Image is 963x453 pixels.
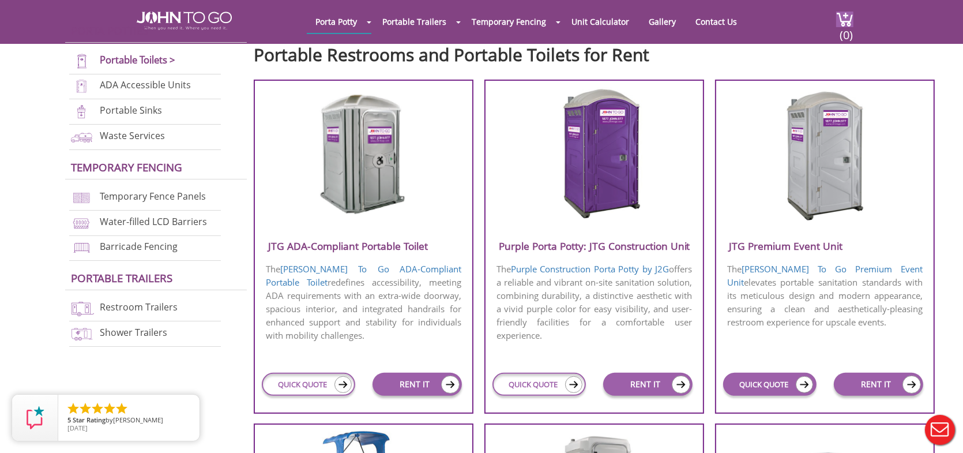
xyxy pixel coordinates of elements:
[100,129,165,142] a: Waste Services
[770,88,880,220] img: JTG-Premium-Event-Unit.png
[71,160,182,174] a: Temporary Fencing
[69,104,94,119] img: portable-sinks-new.png
[511,263,669,275] a: Purple Construction Porta Potty by J2G
[71,23,148,38] a: Porta Potties
[486,237,703,256] h3: Purple Porta Potty: JTG Construction Unit
[254,39,946,64] h2: Portable Restrooms and Portable Toilets for Rent
[113,415,163,424] span: [PERSON_NAME]
[262,373,355,396] a: QUICK QUOTE
[91,402,104,415] li: 
[69,326,94,342] img: shower-trailers-new.png
[687,10,746,33] a: Contact Us
[100,190,206,203] a: Temporary Fence Panels
[137,12,232,30] img: JOHN to go
[917,407,963,453] button: Live Chat
[716,237,934,256] h3: JTG Premium Event Unit
[69,54,94,69] img: portable-toilets-new.png
[103,402,116,415] li: 
[307,10,366,33] a: Porta Potty
[69,215,94,231] img: water-filled%20barriers-new.png
[69,78,94,94] img: ADA-units-new.png
[100,326,167,339] a: Shower Trailers
[255,261,472,343] p: The redefines accessibility, meeting ADA requirements with an extra-wide doorway, spacious interi...
[24,406,47,429] img: Review Rating
[100,241,178,253] a: Barricade Fencing
[492,373,585,396] a: QUICK QUOTE
[73,415,106,424] span: Star Rating
[69,129,94,145] img: waste-services-new.png
[902,376,921,394] img: icon
[796,376,813,393] img: icon
[834,373,924,396] a: RENT IT
[67,415,71,424] span: 5
[727,263,923,288] a: [PERSON_NAME] To Go Premium Event Unit
[723,373,816,396] a: QUICK QUOTE
[67,424,88,432] span: [DATE]
[71,271,172,285] a: Portable trailers
[67,417,190,425] span: by
[565,376,582,393] img: icon
[334,376,352,393] img: icon
[69,301,94,316] img: restroom-trailers-new.png
[441,376,460,394] img: icon
[115,402,129,415] li: 
[255,237,472,256] h3: JTG ADA-Compliant Portable Toilet
[100,104,162,117] a: Portable Sinks
[309,88,419,220] img: JTG-ADA-Compliant-Portable-Toilet.png
[539,88,649,220] img: Purple-Porta-Potty-J2G-Construction-Unit.png
[640,10,684,33] a: Gallery
[69,240,94,256] img: barricade-fencing-icon-new.png
[69,190,94,205] img: chan-link-fencing-new.png
[266,263,461,288] a: [PERSON_NAME] To Go ADA-Compliant Portable Toilet
[836,12,853,27] img: cart a
[840,18,853,43] span: (0)
[100,215,207,228] a: Water-filled LCD Barriers
[603,373,693,396] a: RENT IT
[672,376,690,394] img: icon
[100,53,175,66] a: Portable Toilets >
[486,261,703,343] p: The offers a reliable and vibrant on-site sanitation solution, combining durability, a distinctiv...
[374,10,455,33] a: Portable Trailers
[463,10,555,33] a: Temporary Fencing
[66,402,80,415] li: 
[100,301,178,314] a: Restroom Trailers
[716,261,934,330] p: The elevates portable sanitation standards with its meticulous design and modern appearance, ensu...
[100,79,191,92] a: ADA Accessible Units
[373,373,462,396] a: RENT IT
[563,10,638,33] a: Unit Calculator
[78,402,92,415] li: 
